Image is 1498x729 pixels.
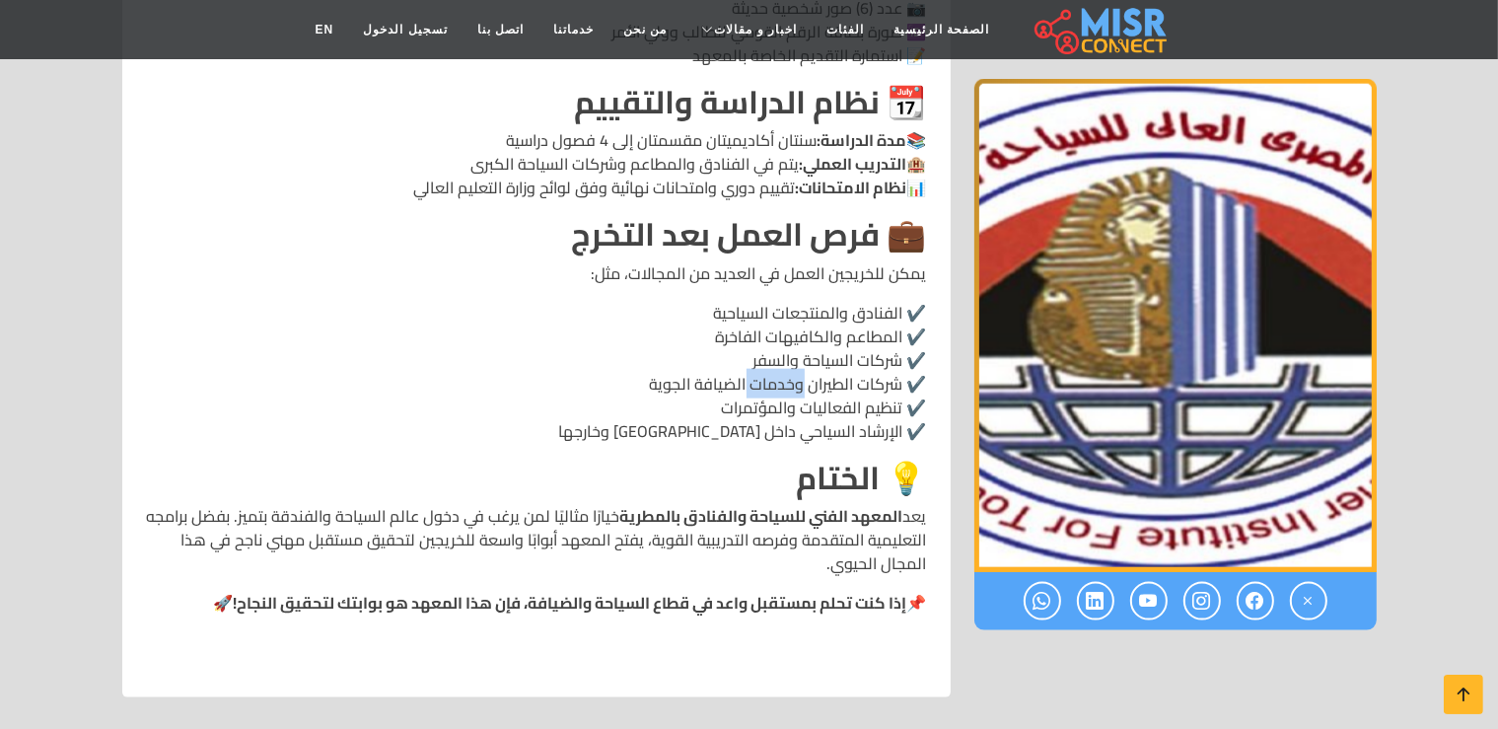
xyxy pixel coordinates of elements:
p: ✔️ الفنادق والمنتجعات السياحية ✔️ المطاعم والكافيهات الفاخرة ✔️ شركات السياحة والسفر ✔️ شركات الط... [146,301,927,443]
strong: 💼 فرص العمل بعد التخرج [572,204,927,263]
strong: المعهد الفني للسياحة والفنادق بالمطرية [620,501,903,531]
strong: 💡 الختام [797,448,927,507]
a: تسجيل الدخول [348,11,462,48]
div: 1 / 1 [974,79,1377,572]
strong: 📆 نظام الدراسة والتقييم [575,72,927,131]
img: المعهد الفني للسياحة والفنادق بالمطرية [974,79,1377,572]
span: اخبار و مقالات [714,21,797,38]
a: اتصل بنا [463,11,538,48]
a: من نحن [608,11,681,48]
a: الفئات [812,11,879,48]
strong: إذا كنت تحلم بمستقبل واعد في قطاع السياحة والضيافة، فإن هذا المعهد هو بوابتك لتحقيق النجاح! [234,588,907,618]
strong: مدة الدراسة: [818,125,907,155]
a: الصفحة الرئيسية [879,11,1004,48]
p: يعد خيارًا مثاليًا لمن يرغب في دخول عالم السياحة والفندقة بتميز. بفضل برامجه التعليمية المتقدمة و... [146,504,927,575]
a: EN [301,11,349,48]
p: يمكن للخريجين العمل في العديد من المجالات، مثل: [146,261,927,285]
p: 📚 سنتان أكاديميتان مقسمتان إلى 4 فصول دراسية 🏨 يتم في الفنادق والمطاعم وشركات السياحة الكبرى 📊 تق... [146,128,927,199]
strong: نظام الامتحانات: [796,173,907,202]
a: خدماتنا [538,11,608,48]
a: اخبار و مقالات [681,11,812,48]
p: 📌 🚀 [146,591,927,615]
strong: التدريب العملي: [800,149,907,179]
img: main.misr_connect [1034,5,1167,54]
